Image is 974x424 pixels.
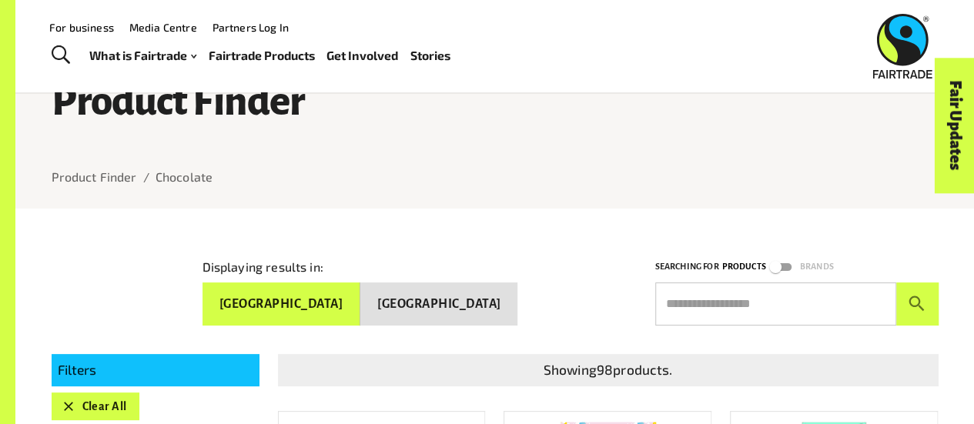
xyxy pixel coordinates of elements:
[326,45,398,66] a: Get Involved
[655,259,719,274] p: Searching for
[89,45,196,66] a: What is Fairtrade
[52,392,139,420] button: Clear All
[360,282,517,326] button: [GEOGRAPHIC_DATA]
[129,21,197,34] a: Media Centre
[52,168,939,186] nav: breadcrumb
[213,21,289,34] a: Partners Log In
[202,282,360,326] button: [GEOGRAPHIC_DATA]
[156,169,213,184] a: Chocolate
[49,21,114,34] a: For business
[52,169,137,184] a: Product Finder
[42,36,79,75] a: Toggle Search
[208,45,314,66] a: Fairtrade Products
[284,360,932,380] p: Showing 98 products.
[410,45,450,66] a: Stories
[52,79,939,123] h1: Product Finder
[143,168,149,186] li: /
[873,14,932,78] img: Fairtrade Australia New Zealand logo
[202,258,323,276] p: Displaying results in:
[800,259,834,274] p: Brands
[58,360,253,380] p: Filters
[721,259,765,274] p: Products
